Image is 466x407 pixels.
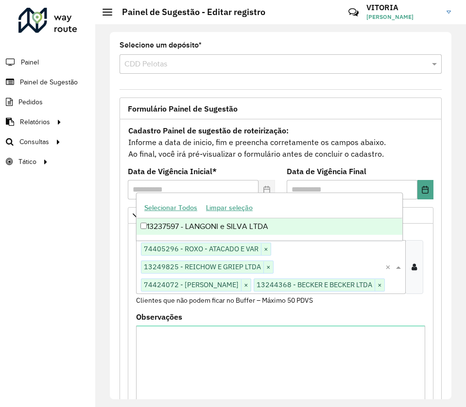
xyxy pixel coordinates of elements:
span: Formulário Painel de Sugestão [128,105,238,113]
span: 13249825 - REICHOW E GRIEP LTDA [141,261,263,273]
a: Priorizar Cliente - Não podem ficar no buffer [128,207,433,224]
label: Selecione um depósito [120,39,202,51]
label: Data de Vigência Inicial [128,165,217,177]
span: × [263,261,273,273]
ng-dropdown-panel: Options list [136,193,403,241]
span: [PERSON_NAME] [366,13,439,21]
span: Relatórios [20,117,50,127]
label: Observações [136,311,182,323]
span: × [261,244,271,255]
span: Tático [18,157,36,167]
span: 74424072 - [PERSON_NAME] [141,279,241,291]
div: 13237597 - LANGONI e SILVA LTDA [137,218,402,235]
strong: Cadastro Painel de sugestão de roteirização: [128,126,289,135]
button: Choose Date [417,180,433,199]
button: Selecionar Todos [140,200,202,215]
a: Contato Rápido [343,2,364,23]
h2: Painel de Sugestão - Editar registro [112,7,265,17]
span: × [375,279,384,291]
label: Data de Vigência Final [287,165,366,177]
span: Pedidos [18,97,43,107]
span: Consultas [19,137,49,147]
span: 13244368 - BECKER E BECKER LTDA [254,279,375,291]
h3: VITORIA [366,3,439,12]
small: Clientes que não podem ficar no Buffer – Máximo 50 PDVS [136,296,313,305]
span: Painel de Sugestão [20,77,78,87]
span: × [241,279,251,291]
button: Limpar seleção [202,200,257,215]
span: 74405296 - ROXO - ATACADO E VAR [141,243,261,255]
span: Painel [21,57,39,67]
span: Clear all [385,261,394,273]
div: Informe a data de inicio, fim e preencha corretamente os campos abaixo. Ao final, você irá pré-vi... [128,124,433,160]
